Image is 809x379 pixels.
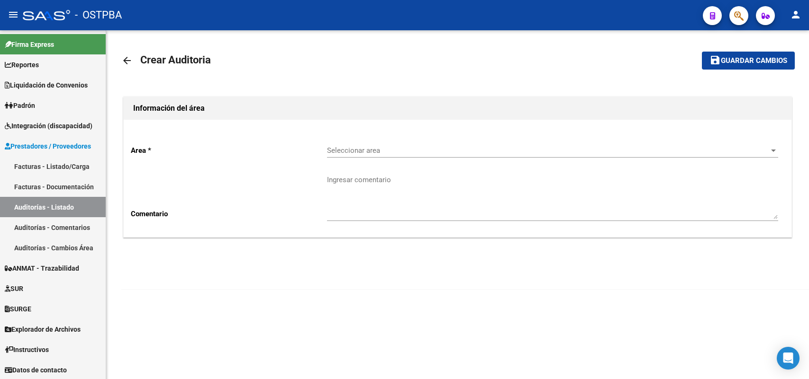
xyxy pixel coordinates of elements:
[709,54,721,66] mat-icon: save
[8,9,19,20] mat-icon: menu
[5,80,88,90] span: Liquidación de Convenios
[131,209,327,219] p: Comentario
[131,145,327,156] p: Area *
[777,347,800,370] div: Open Intercom Messenger
[721,57,787,65] span: Guardar cambios
[5,324,81,335] span: Explorador de Archivos
[5,39,54,50] span: Firma Express
[702,52,795,69] button: Guardar cambios
[121,55,133,66] mat-icon: arrow_back
[5,263,79,273] span: ANMAT - Trazabilidad
[133,101,782,116] h1: Información del área
[5,121,92,131] span: Integración (discapacidad)
[5,344,49,355] span: Instructivos
[5,100,35,111] span: Padrón
[140,54,211,66] span: Crear Auditoria
[5,283,23,294] span: SUR
[5,304,31,314] span: SURGE
[5,60,39,70] span: Reportes
[75,5,122,26] span: - OSTPBA
[327,146,770,155] span: Seleccionar area
[790,9,801,20] mat-icon: person
[5,141,91,151] span: Prestadores / Proveedores
[5,365,67,375] span: Datos de contacto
